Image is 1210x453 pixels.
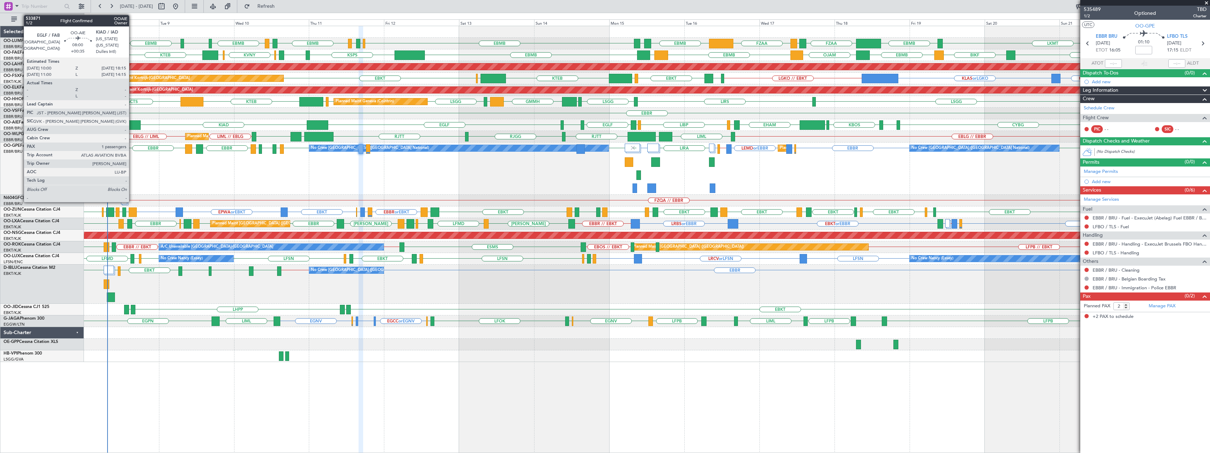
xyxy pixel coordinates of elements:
[111,85,193,95] div: Planned Maint Kortrijk-[GEOGRAPHIC_DATA]
[911,253,953,264] div: No Crew Nancy (Essey)
[384,19,459,26] div: Fri 12
[4,85,39,90] a: OO-ELKFalcon 8X
[4,39,41,43] a: OO-LUMFalcon 7X
[1162,125,1173,133] div: SIC
[4,271,21,276] a: EBKT/KJK
[4,50,39,55] a: OO-FAEFalcon 7X
[1180,47,1191,54] span: ELDT
[911,143,1029,153] div: No Crew [GEOGRAPHIC_DATA] ([GEOGRAPHIC_DATA] National)
[85,14,97,20] div: [DATE]
[1135,22,1155,30] span: OO-GPE
[1193,6,1206,13] span: TBD
[18,17,74,22] span: All Aircraft
[4,254,20,258] span: OO-LUX
[4,91,23,96] a: EBBR/BRU
[910,19,985,26] div: Fri 19
[1187,60,1199,67] span: ALDT
[1138,39,1149,46] span: 01:10
[234,19,309,26] div: Wed 10
[459,19,534,26] div: Sat 13
[4,340,19,344] span: OE-GPP
[4,351,42,356] a: HB-VPIPhenom 300
[4,97,22,101] span: OO-HHO
[108,73,190,84] div: Planned Maint Kortrijk-[GEOGRAPHIC_DATA]
[1096,33,1117,40] span: EBBR BRU
[4,102,23,108] a: EBBR/BRU
[1084,303,1110,310] label: Planned PAX
[1091,125,1103,133] div: PIC
[4,213,21,218] a: EBKT/KJK
[4,67,23,73] a: EBBR/BRU
[4,259,23,265] a: LFSN/ENC
[4,56,23,61] a: EBBR/BRU
[1083,258,1098,266] span: Others
[212,218,340,229] div: Planned Maint [GEOGRAPHIC_DATA] ([GEOGRAPHIC_DATA] National)
[1109,47,1120,54] span: 16:05
[4,39,21,43] span: OO-LUM
[1083,231,1103,240] span: Handling
[1167,33,1187,40] span: LFBO TLS
[4,85,19,90] span: OO-ELK
[1096,40,1110,47] span: [DATE]
[1092,60,1103,67] span: ATOT
[4,231,60,235] a: OO-NSGCessna Citation CJ4
[1093,267,1139,273] a: EBBR / BRU - Cleaning
[4,149,23,154] a: EBBR/BRU
[1093,276,1166,282] a: EBBR / BRU - Belgian Boarding Tax
[1092,179,1206,185] div: Add new
[1083,292,1090,301] span: Pax
[684,19,759,26] div: Tue 16
[4,132,45,136] a: OO-WLPGlobal 5500
[1149,303,1175,310] a: Manage PAX
[4,196,50,200] a: N604GFChallenger 604
[4,97,41,101] a: OO-HHOFalcon 8X
[1167,40,1181,47] span: [DATE]
[1185,69,1195,77] span: (0/0)
[1185,158,1195,165] span: (0/0)
[1083,137,1150,145] span: Dispatch Checks and Weather
[1105,126,1120,132] div: - -
[1083,205,1092,213] span: Fuel
[4,351,17,356] span: HB-VPI
[534,19,609,26] div: Sun 14
[1093,313,1133,320] span: +2 PAX to schedule
[4,144,20,148] span: OO-GPE
[161,242,273,252] div: A/C Unavailable [GEOGRAPHIC_DATA]-[GEOGRAPHIC_DATA]
[4,224,21,230] a: EBKT/KJK
[1084,105,1114,112] a: Schedule Crew
[1093,224,1129,230] a: LFBO / TLS - Fuel
[4,236,21,241] a: EBKT/KJK
[1093,285,1176,291] a: EBBR / BRU - Immigration - Police EBBR
[1093,215,1206,221] a: EBBR / BRU - Fuel - ExecuJet (Abelag) Fuel EBBR / BRU
[4,44,23,49] a: EBBR/BRU
[1096,47,1107,54] span: ETOT
[4,316,20,321] span: G-JAGA
[108,143,235,153] div: Planned Maint [GEOGRAPHIC_DATA] ([GEOGRAPHIC_DATA] National)
[4,201,23,206] a: EBBR/BRU
[780,143,908,153] div: Planned Maint [GEOGRAPHIC_DATA] ([GEOGRAPHIC_DATA] National)
[1093,250,1139,256] a: LFBO / TLS - Handling
[4,248,21,253] a: EBKT/KJK
[835,19,910,26] div: Thu 18
[1083,86,1118,95] span: Leg Information
[4,109,39,113] a: OO-VSFFalcon 8X
[120,3,153,10] span: [DATE] - [DATE]
[336,96,394,107] div: Planned Maint Geneva (Cointrin)
[4,322,25,327] a: EGGW/LTN
[4,254,59,258] a: OO-LUXCessna Citation CJ4
[1084,6,1101,13] span: 535489
[4,114,23,119] a: EBBR/BRU
[4,132,21,136] span: OO-WLP
[4,242,21,247] span: OO-ROK
[1134,10,1156,17] div: Optioned
[4,310,21,315] a: EBKT/KJK
[4,357,24,362] a: LSGG/GVA
[161,253,203,264] div: No Crew Nancy (Essey)
[251,4,281,9] span: Refresh
[187,131,238,142] div: Planned Maint Milan (Linate)
[4,62,20,66] span: OO-LAH
[1185,292,1195,300] span: (0/2)
[4,207,60,212] a: OO-ZUNCessna Citation CJ4
[630,145,636,151] img: gray-close.svg
[1083,114,1109,122] span: Flight Crew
